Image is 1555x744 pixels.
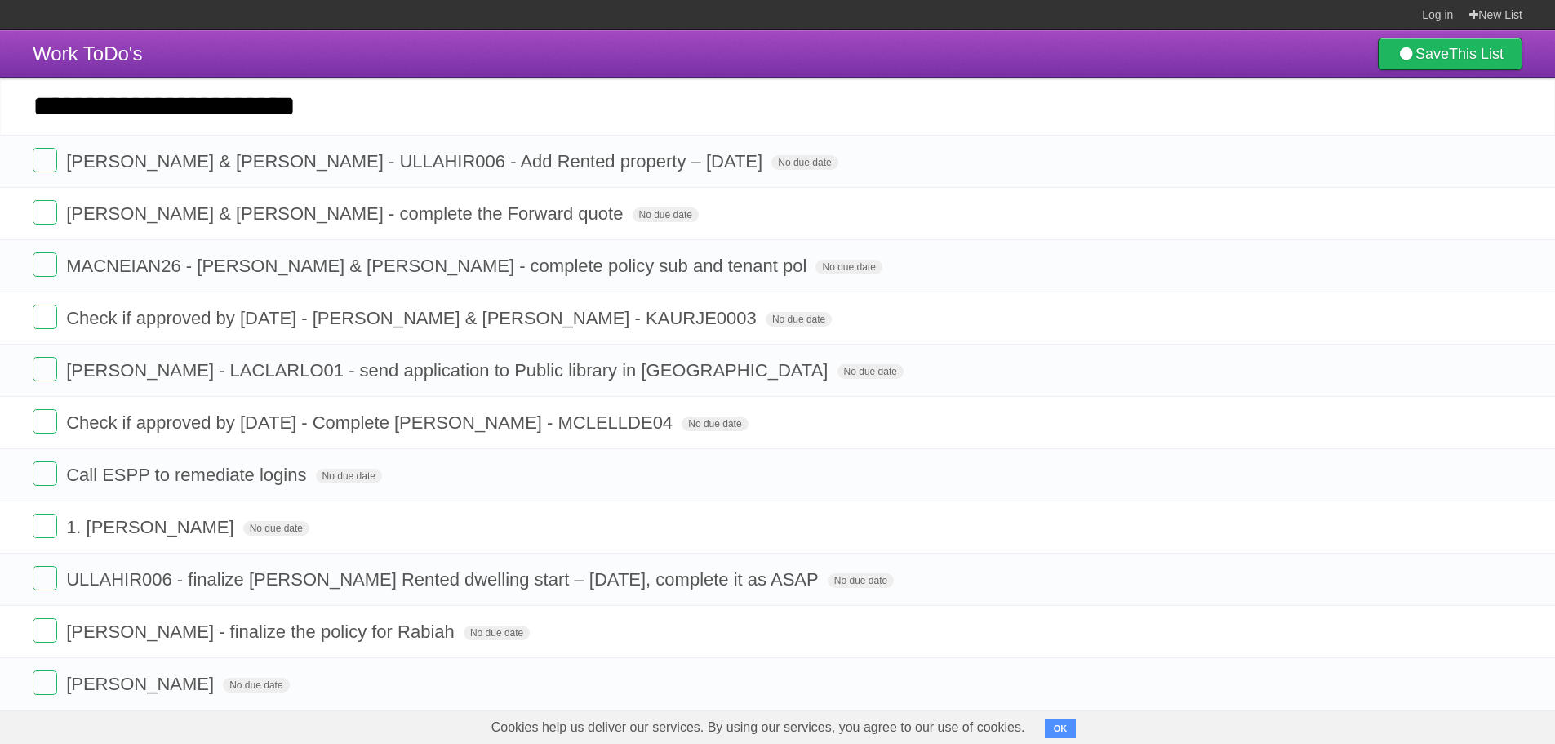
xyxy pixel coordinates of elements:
span: No due date [837,364,904,379]
label: Done [33,409,57,434]
span: No due date [316,469,382,483]
span: Work ToDo's [33,42,142,65]
span: [PERSON_NAME] & [PERSON_NAME] - complete the Forward quote [66,203,627,224]
span: No due date [815,260,882,274]
label: Done [33,618,57,643]
span: [PERSON_NAME] - finalize the policy for Rabiah [66,621,459,642]
b: This List [1449,46,1504,62]
span: No due date [243,521,309,536]
span: Check if approved by [DATE] - Complete [PERSON_NAME] - MCLELLDE04 [66,412,677,433]
span: MACNEIAN26 - [PERSON_NAME] & [PERSON_NAME] - complete policy sub and tenant pol [66,256,811,276]
span: No due date [682,417,748,431]
label: Done [33,514,57,538]
label: Done [33,670,57,695]
span: [PERSON_NAME] - LACLARLO01 - send application to Public library in [GEOGRAPHIC_DATA] [66,360,832,381]
label: Done [33,252,57,277]
label: Done [33,461,57,486]
a: SaveThis List [1378,38,1522,70]
span: No due date [223,678,289,693]
label: Done [33,200,57,225]
span: [PERSON_NAME] [66,674,218,694]
span: Cookies help us deliver our services. By using our services, you agree to our use of cookies. [475,711,1042,744]
label: Done [33,305,57,329]
span: No due date [633,207,699,222]
span: No due date [771,155,837,170]
label: Done [33,357,57,381]
span: 1. [PERSON_NAME] [66,517,238,537]
label: Done [33,566,57,590]
span: No due date [766,312,832,327]
span: No due date [464,626,530,640]
span: Call ESPP to remediate logins [66,465,310,485]
span: Check if approved by [DATE] - [PERSON_NAME] & [PERSON_NAME] - KAURJE0003 [66,308,761,328]
span: [PERSON_NAME] & [PERSON_NAME] - ULLAHIR006 - Add Rented property – [DATE] [66,151,766,172]
label: Done [33,148,57,172]
span: ULLAHIR006 - finalize [PERSON_NAME] Rented dwelling start – [DATE], complete it as ASAP [66,569,823,590]
span: No due date [828,573,894,588]
button: OK [1045,719,1077,738]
